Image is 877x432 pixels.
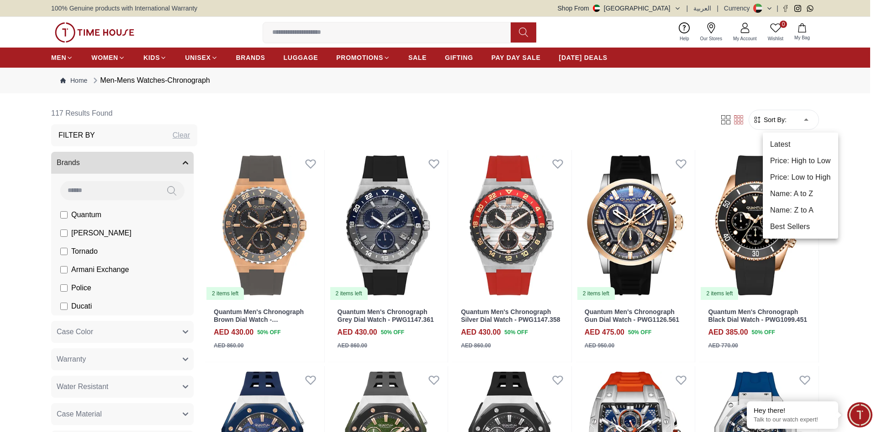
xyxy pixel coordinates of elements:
li: Best Sellers [763,219,838,235]
li: Latest [763,136,838,153]
div: Hey there! [754,406,831,415]
div: Chat Widget [847,402,872,427]
li: Name: Z to A [763,202,838,219]
li: Name: A to Z [763,186,838,202]
li: Price: Low to High [763,169,838,186]
li: Price: High to Low [763,153,838,169]
p: Talk to our watch expert! [754,416,831,424]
